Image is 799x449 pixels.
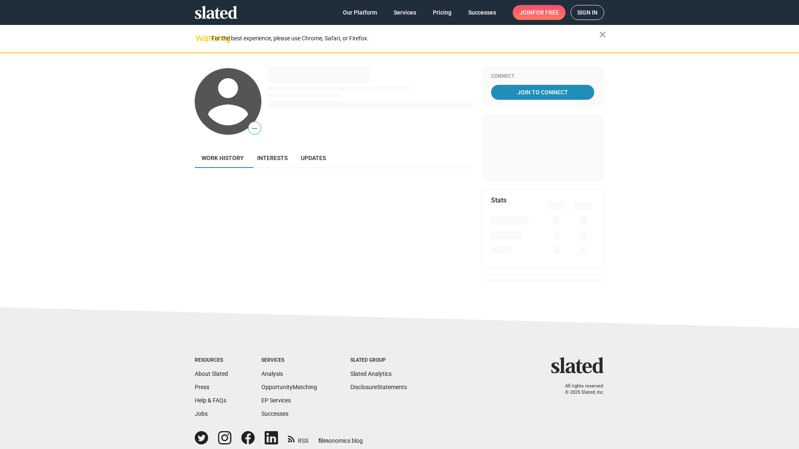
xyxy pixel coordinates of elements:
a: Press [195,384,209,390]
a: Updates [294,148,333,168]
a: OpportunityMatching [261,384,317,390]
mat-icon: warning [196,33,206,43]
a: EP Services [261,397,291,404]
div: Slated Group [350,357,407,364]
a: Slated Analytics [350,370,392,377]
a: Successes [462,5,503,20]
span: Services [394,5,416,20]
span: Work history [201,155,244,161]
span: Join To Connect [493,85,593,100]
div: Services [261,357,317,364]
span: — [248,123,261,134]
a: Join To Connect [491,85,594,100]
a: filmonomics blog [318,430,363,445]
span: Updates [301,155,326,161]
a: About Slated [195,370,228,377]
span: film [318,437,328,444]
a: DisclosureStatements [350,384,407,390]
span: Successes [468,5,496,20]
a: Interests [251,148,294,168]
a: Help & FAQs [195,397,226,404]
div: Connect [491,73,594,80]
span: Sign in [577,5,598,20]
div: For the best experience, please use Chrome, Safari, or Firefox. [211,33,599,44]
a: Work history [195,148,251,168]
div: Resources [195,357,228,364]
p: All rights reserved. © 2025 Slated, Inc. [556,383,604,395]
a: Jobs [195,410,208,417]
a: Joinfor free [513,5,566,20]
a: Analysis [261,370,283,377]
span: Our Platform [343,5,377,20]
a: RSS [288,432,308,445]
span: Interests [257,155,288,161]
a: Our Platform [336,5,384,20]
a: Pricing [426,5,458,20]
span: for free [533,5,559,20]
a: Successes [261,410,288,417]
mat-card-title: Stats [491,196,506,205]
span: Join [519,5,559,20]
a: Services [387,5,423,20]
span: Pricing [433,5,452,20]
a: Sign in [571,5,604,20]
mat-icon: close [598,30,608,39]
